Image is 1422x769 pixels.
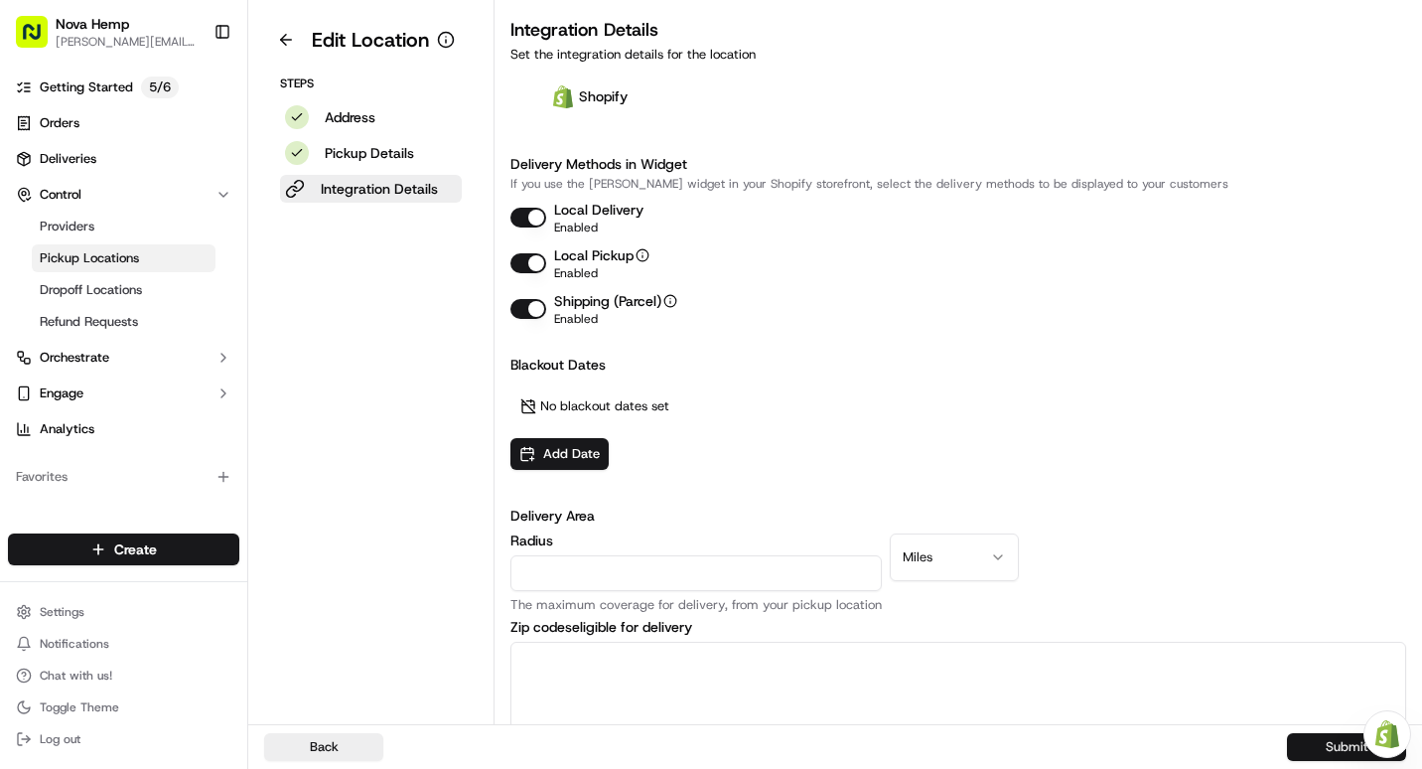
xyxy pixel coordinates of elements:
[8,8,206,56] button: Nova Hemp[PERSON_NAME][EMAIL_ADDRESS][DOMAIN_NAME]
[32,276,215,304] a: Dropoff Locations
[510,154,1406,174] h3: Delivery Methods in Widget
[56,34,198,50] button: [PERSON_NAME][EMAIL_ADDRESS][DOMAIN_NAME]
[8,534,239,565] button: Create
[308,254,361,278] button: See all
[198,493,240,508] span: Pylon
[40,636,109,652] span: Notifications
[510,506,1406,526] h3: Delivery Area
[165,308,172,324] span: •
[20,258,133,274] div: Past conversations
[32,244,215,272] a: Pickup Locations
[114,539,157,559] span: Create
[8,630,239,658] button: Notifications
[40,150,96,168] span: Deliveries
[510,16,1406,44] h3: Integration Details
[280,175,462,203] button: Integration Details
[40,249,139,267] span: Pickup Locations
[338,196,361,220] button: Start new chat
[20,79,361,111] p: Welcome 👋
[510,46,1406,64] p: Set the integration details for the location
[554,220,643,235] p: Enabled
[176,362,223,378] span: 1:29 PM
[176,308,223,324] span: 2:29 PM
[554,291,677,311] p: Shipping (Parcel)
[168,446,184,462] div: 💻
[32,308,215,336] a: Refund Requests
[12,436,160,472] a: 📗Knowledge Base
[40,186,81,204] span: Control
[8,72,239,103] a: Getting Started5/6
[40,604,84,620] span: Settings
[280,76,462,91] p: Steps
[264,733,383,761] button: Back
[20,446,36,462] div: 📗
[40,218,94,235] span: Providers
[62,308,161,324] span: [PERSON_NAME]
[8,107,239,139] a: Orders
[510,176,1406,192] p: If you use the [PERSON_NAME] widget in your Shopify storefront, select the delivery methods to be...
[8,143,239,175] a: Deliveries
[8,461,239,493] div: Favorites
[312,26,429,54] h1: Edit Location
[554,245,649,265] p: Local Pickup
[510,299,546,319] button: Shipping
[20,20,60,60] img: Nash
[56,14,129,34] button: Nova Hemp
[510,620,1406,634] label: Zip codes eligible for delivery
[510,208,546,228] button: Local Delivery
[165,362,172,378] span: •
[40,420,94,438] span: Analytics
[20,343,52,375] img: Travis Lane
[510,76,669,118] div: Shopify
[554,200,643,220] p: Local Delivery
[8,693,239,721] button: Toggle Theme
[510,355,1406,375] h3: Blackout Dates
[40,444,152,464] span: Knowledge Base
[40,313,138,331] span: Refund Requests
[510,438,609,470] button: Add Date
[40,699,119,715] span: Toggle Theme
[40,114,79,132] span: Orders
[1287,733,1406,761] button: Submit
[510,534,882,547] label: Radius
[554,311,677,327] p: Enabled
[32,213,215,240] a: Providers
[321,179,438,199] p: Integration Details
[89,210,273,226] div: We're available if you need us!
[280,139,462,167] button: Pickup Details
[20,289,52,321] img: Jandy Espique
[510,599,882,612] p: The maximum coverage for delivery, from your pickup location
[8,413,239,445] a: Analytics
[40,78,133,96] span: Getting Started
[52,128,357,149] input: Got a question? Start typing here...
[40,668,112,684] span: Chat with us!
[188,444,319,464] span: API Documentation
[160,436,327,472] a: 💻API Documentation
[140,492,240,508] a: Powered byPylon
[8,509,239,540] div: Available Products
[141,77,179,98] p: 5 / 6
[554,265,649,281] p: Enabled
[8,662,239,690] button: Chat with us!
[62,362,161,378] span: [PERSON_NAME]
[8,598,239,626] button: Settings
[280,103,462,131] button: Address
[40,731,80,747] span: Log out
[325,143,414,163] p: Pickup Details
[20,190,56,226] img: 1736555255976-a54dd68f-1ca7-489b-9aae-adbdc363a1c4
[89,190,326,210] div: Start new chat
[325,107,375,127] p: Address
[510,383,679,430] div: No blackout dates set
[42,190,77,226] img: 9188753566659_6852d8bf1fb38e338040_72.png
[40,384,83,402] span: Engage
[8,725,239,753] button: Log out
[40,281,142,299] span: Dropoff Locations
[510,253,546,273] button: Local Pickup
[40,349,109,367] span: Orchestrate
[8,342,239,374] button: Orchestrate
[8,179,239,211] button: Control
[40,309,56,325] img: 1736555255976-a54dd68f-1ca7-489b-9aae-adbdc363a1c4
[8,378,239,409] button: Engage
